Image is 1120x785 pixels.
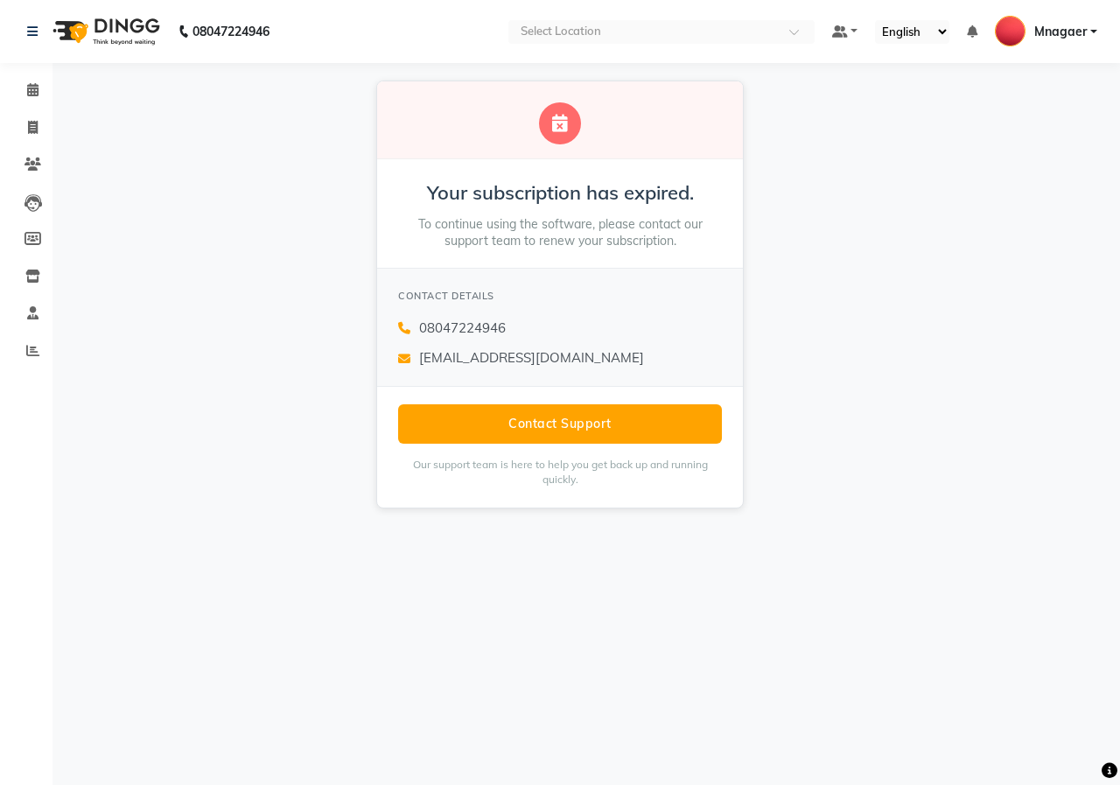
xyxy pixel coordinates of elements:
[398,404,722,444] button: Contact Support
[45,7,164,56] img: logo
[419,319,506,339] span: 08047224946
[398,180,722,206] h2: Your subscription has expired.
[398,216,722,250] p: To continue using the software, please contact our support team to renew your subscription.
[192,7,269,56] b: 08047224946
[398,290,494,302] span: CONTACT DETAILS
[398,458,722,487] p: Our support team is here to help you get back up and running quickly.
[521,23,601,40] div: Select Location
[419,348,644,368] span: [EMAIL_ADDRESS][DOMAIN_NAME]
[995,16,1025,46] img: Mnagaer
[1034,23,1087,41] span: Mnagaer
